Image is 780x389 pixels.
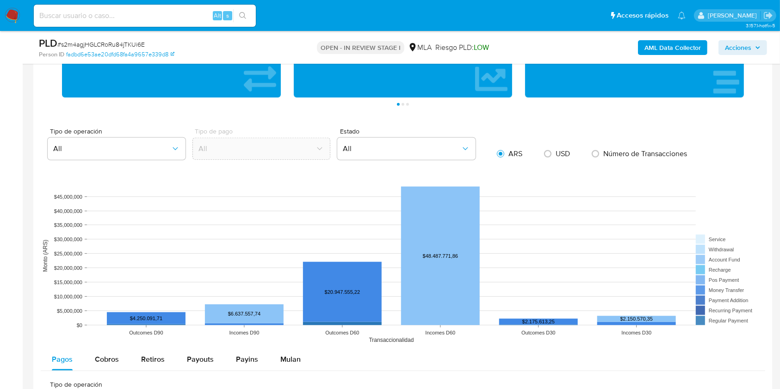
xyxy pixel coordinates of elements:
b: Person ID [39,50,64,59]
b: AML Data Collector [644,40,701,55]
input: Buscar usuario o caso... [34,10,256,22]
a: Salir [763,11,773,20]
span: Acciones [725,40,751,55]
span: Alt [214,11,221,20]
span: s [226,11,229,20]
span: # s2m4agjHGLCRoRu84jTKUi6E [57,40,145,49]
span: Riesgo PLD: [435,43,489,53]
button: AML Data Collector [638,40,707,55]
span: 3.157.1-hotfix-5 [746,22,775,29]
b: PLD [39,36,57,50]
a: Notificaciones [678,12,686,19]
button: search-icon [233,9,252,22]
a: fadbd6e53ae20dfd68fa4a9657e339d8 [66,50,174,59]
span: LOW [474,42,489,53]
p: OPEN - IN REVIEW STAGE I [317,41,404,54]
span: Accesos rápidos [617,11,669,20]
p: julieta.rodriguez@mercadolibre.com [708,11,760,20]
div: MLA [408,43,432,53]
button: Acciones [718,40,767,55]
